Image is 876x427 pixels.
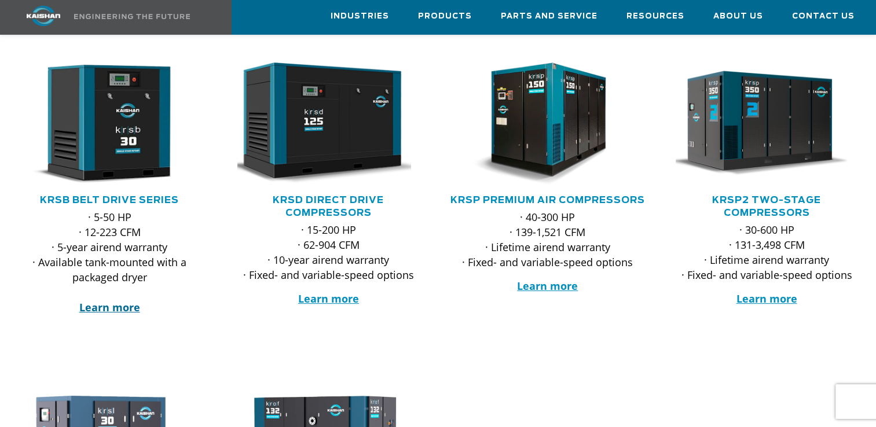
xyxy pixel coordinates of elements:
[517,279,578,293] a: Learn more
[298,292,359,305] a: Learn more
[457,209,639,270] p: · 40-300 HP · 139-1,521 CFM · Lifetime airend warranty · Fixed- and variable-speed options
[713,10,763,23] span: About Us
[676,62,857,185] div: krsp350
[667,62,849,185] img: krsp350
[501,10,598,23] span: Parts and Service
[10,62,192,185] img: krsb30
[19,209,200,315] p: · 5-50 HP · 12-223 CFM · 5-year airend warranty · Available tank-mounted with a packaged dryer
[457,62,639,185] div: krsp150
[792,1,855,32] a: Contact Us
[676,222,857,282] p: · 30-600 HP · 131-3,498 CFM · Lifetime airend warranty · Fixed- and variable-speed options
[418,10,472,23] span: Products
[448,62,631,185] img: krsp150
[40,196,179,205] a: KRSB Belt Drive Series
[273,196,384,218] a: KRSD Direct Drive Compressors
[74,14,190,19] img: Engineering the future
[229,62,411,185] img: krsd125
[237,62,419,185] div: krsd125
[331,10,389,23] span: Industries
[19,62,200,185] div: krsb30
[626,1,684,32] a: Resources
[237,222,419,282] p: · 15-200 HP · 62-904 CFM · 10-year airend warranty · Fixed- and variable-speed options
[450,196,645,205] a: KRSP Premium Air Compressors
[712,196,821,218] a: KRSP2 Two-Stage Compressors
[792,10,855,23] span: Contact Us
[418,1,472,32] a: Products
[736,292,797,305] a: Learn more
[79,300,140,314] a: Learn more
[331,1,389,32] a: Industries
[626,10,684,23] span: Resources
[501,1,598,32] a: Parts and Service
[713,1,763,32] a: About Us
